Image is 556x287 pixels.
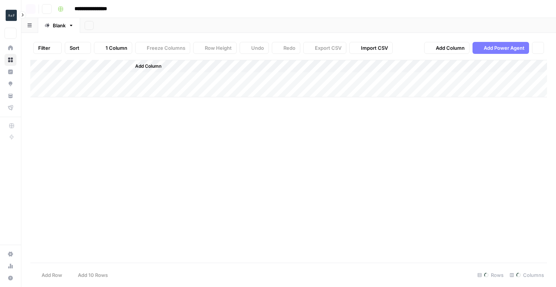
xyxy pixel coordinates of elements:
[436,44,465,52] span: Add Column
[4,66,16,78] a: Insights
[53,22,66,29] div: Blank
[70,44,79,52] span: Sort
[4,54,16,66] a: Browse
[67,269,112,281] button: Add 10 Rows
[349,42,393,54] button: Import CSV
[251,44,264,52] span: Undo
[473,42,529,54] button: Add Power Agent
[30,269,67,281] button: Add Row
[135,63,161,70] span: Add Column
[272,42,300,54] button: Redo
[424,42,470,54] button: Add Column
[484,44,525,52] span: Add Power Agent
[361,44,388,52] span: Import CSV
[303,42,346,54] button: Export CSV
[193,42,237,54] button: Row Height
[125,61,164,71] button: Add Column
[94,42,132,54] button: 1 Column
[135,42,190,54] button: Freeze Columns
[507,269,547,281] div: Columns
[4,6,16,25] button: Workspace: Abercrombie
[240,42,269,54] button: Undo
[4,78,16,90] a: Opportunities
[4,9,18,22] img: Abercrombie Logo
[4,102,16,114] a: Flightpath
[4,272,16,284] button: Help + Support
[65,42,91,54] button: Sort
[4,90,16,102] a: Your Data
[315,44,341,52] span: Export CSV
[78,271,108,279] span: Add 10 Rows
[38,44,50,52] span: Filter
[33,42,62,54] button: Filter
[4,260,16,272] a: Usage
[147,44,185,52] span: Freeze Columns
[4,248,16,260] a: Settings
[38,18,80,33] a: Blank
[474,269,507,281] div: Rows
[42,271,62,279] span: Add Row
[106,44,127,52] span: 1 Column
[283,44,295,52] span: Redo
[205,44,232,52] span: Row Height
[4,42,16,54] a: Home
